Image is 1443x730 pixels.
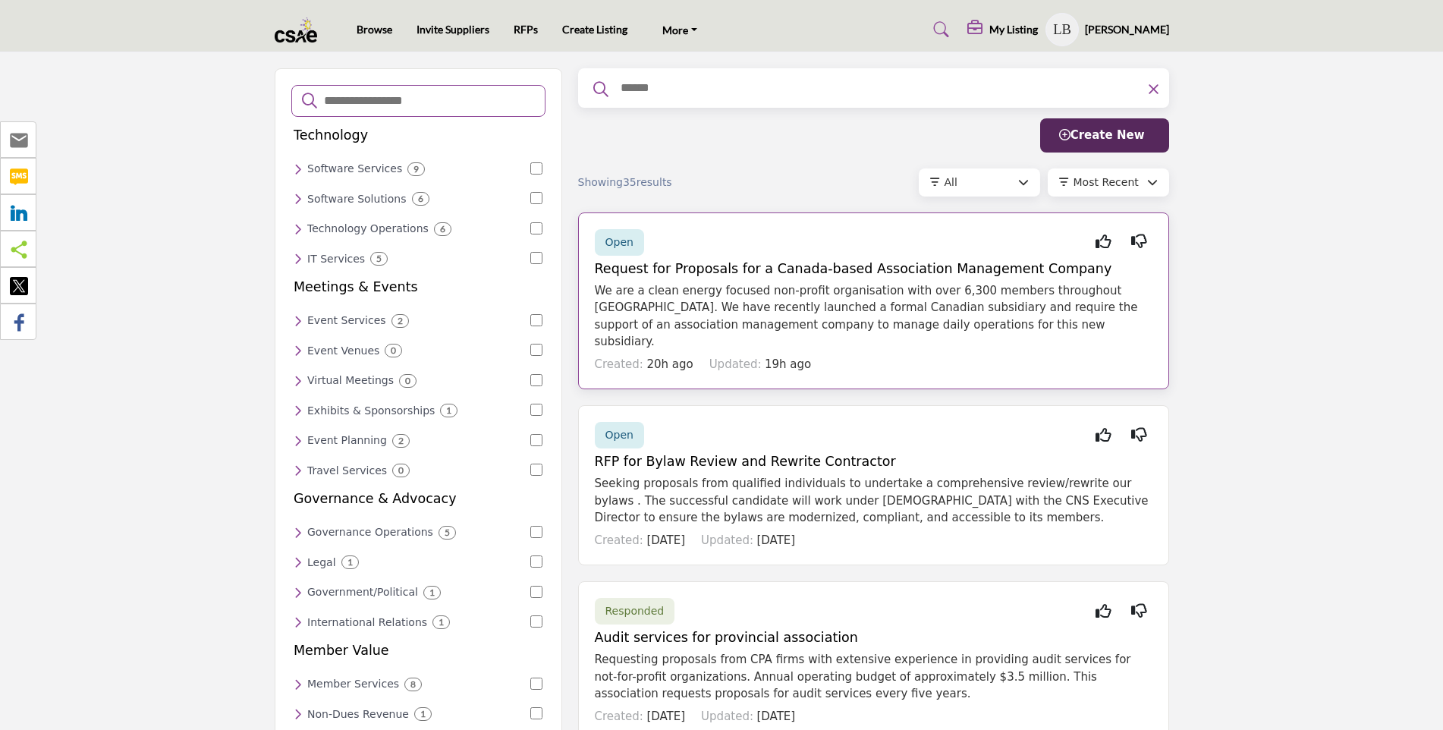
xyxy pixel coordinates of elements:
h6: Software development and support services [307,162,402,175]
b: 1 [439,617,444,628]
p: We are a clean energy focused non-profit organisation with over 6,300 members throughout [GEOGRAP... [595,282,1152,351]
input: Select Member Services [530,678,542,690]
input: Select Software Solutions [530,192,542,204]
h5: Meetings & Events [294,279,418,295]
input: Select Software Services [530,162,542,175]
span: Created: [595,710,643,723]
h6: Member-focused services and support [307,678,399,691]
input: Select International Relations [530,615,542,628]
h6: Comprehensive event management services [307,314,386,327]
div: 1 Results For Government/Political [423,586,441,599]
h5: Technology [294,127,368,143]
span: Updated: [701,710,753,723]
div: 1 Results For Non-Dues Revenue [414,707,432,721]
b: 1 [347,557,353,568]
h5: My Listing [989,23,1038,36]
input: Select IT Services [530,252,542,264]
span: Most Recent [1074,176,1139,188]
div: 8 Results For Member Services [404,678,422,691]
b: 2 [398,316,403,326]
b: 5 [445,527,450,538]
b: 8 [410,679,416,690]
b: 1 [429,587,435,598]
input: Search Categories [322,91,535,111]
div: Showing results [578,175,756,190]
h6: IT services and support [307,253,365,266]
h6: Virtual meeting platforms and services [307,374,394,387]
div: 1 Results For Legal [341,555,359,569]
span: [DATE] [646,710,685,723]
h5: RFP for Bylaw Review and Rewrite Contractor [595,454,1152,470]
a: RFPs [514,23,538,36]
span: 19h ago [765,357,811,371]
input: Select Government/Political [530,586,542,598]
h6: Software solutions and applications [307,193,407,206]
b: 2 [398,436,404,446]
input: Select Event Planning [530,434,542,446]
button: Create New [1040,118,1169,153]
div: 6 Results For Technology Operations [434,222,451,236]
span: Updated: [709,357,762,371]
button: Show hide supplier dropdown [1045,13,1079,46]
input: Select Virtual Meetings [530,374,542,386]
div: 5 Results For Governance Operations [439,526,456,540]
h6: Venues for hosting events [307,345,379,357]
i: Interested [1096,241,1111,242]
div: 2 Results For Event Planning [392,434,410,448]
a: Invite Suppliers [417,23,489,36]
div: 0 Results For Travel Services [392,464,410,477]
div: 6 Results For Software Solutions [412,192,429,206]
div: 1 Results For Exhibits & Sponsorships [440,404,457,417]
div: My Listing [967,20,1038,39]
a: More [652,19,708,40]
span: Updated: [701,533,753,547]
span: Created: [595,533,643,547]
input: Select Event Services [530,314,542,326]
i: Not Interested [1131,241,1147,242]
input: Select Exhibits & Sponsorships [530,404,542,416]
h6: Legal services and support [307,556,336,569]
b: 0 [391,345,396,356]
span: 35 [623,176,637,188]
h5: Request for Proposals for a Canada-based Association Management Company [595,261,1152,277]
input: Select Legal [530,555,542,568]
h5: Governance & Advocacy [294,491,457,507]
h5: Audit services for provincial association [595,630,1152,646]
p: Seeking proposals from qualified individuals to undertake a comprehensive review/rewrite our byla... [595,475,1152,527]
h6: Services for generating non-dues revenue [307,708,409,721]
div: 1 Results For International Relations [432,615,450,629]
b: 5 [376,253,382,264]
h6: Services for managing international relations [307,616,427,629]
input: Select Travel Services [530,464,542,476]
div: 2 Results For Event Services [391,314,409,328]
span: Open [605,429,633,441]
h6: Travel planning and management services [307,464,387,477]
h5: [PERSON_NAME] [1085,22,1169,37]
span: All [945,176,957,188]
b: 0 [405,376,410,386]
input: Select Technology Operations [530,222,542,234]
span: Create New [1059,128,1145,142]
b: 6 [418,194,423,204]
a: Create Listing [562,23,627,36]
span: 20h ago [646,357,693,371]
h6: Services related to government and political affairs [307,586,418,599]
b: 1 [420,709,426,719]
h6: Professional event planning services [307,434,387,447]
h6: Exhibition and sponsorship services [307,404,435,417]
b: 9 [413,164,419,175]
div: 9 Results For Software Services [407,162,425,176]
span: [DATE] [756,710,795,723]
p: Requesting proposals from CPA firms with extensive experience in providing audit services for not... [595,651,1152,703]
h6: Services for managing technology operations [307,222,429,235]
span: [DATE] [756,533,795,547]
input: Select Event Venues [530,344,542,356]
span: [DATE] [646,533,685,547]
a: Browse [357,23,392,36]
h5: Member Value [294,643,389,659]
span: Created: [595,357,643,371]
